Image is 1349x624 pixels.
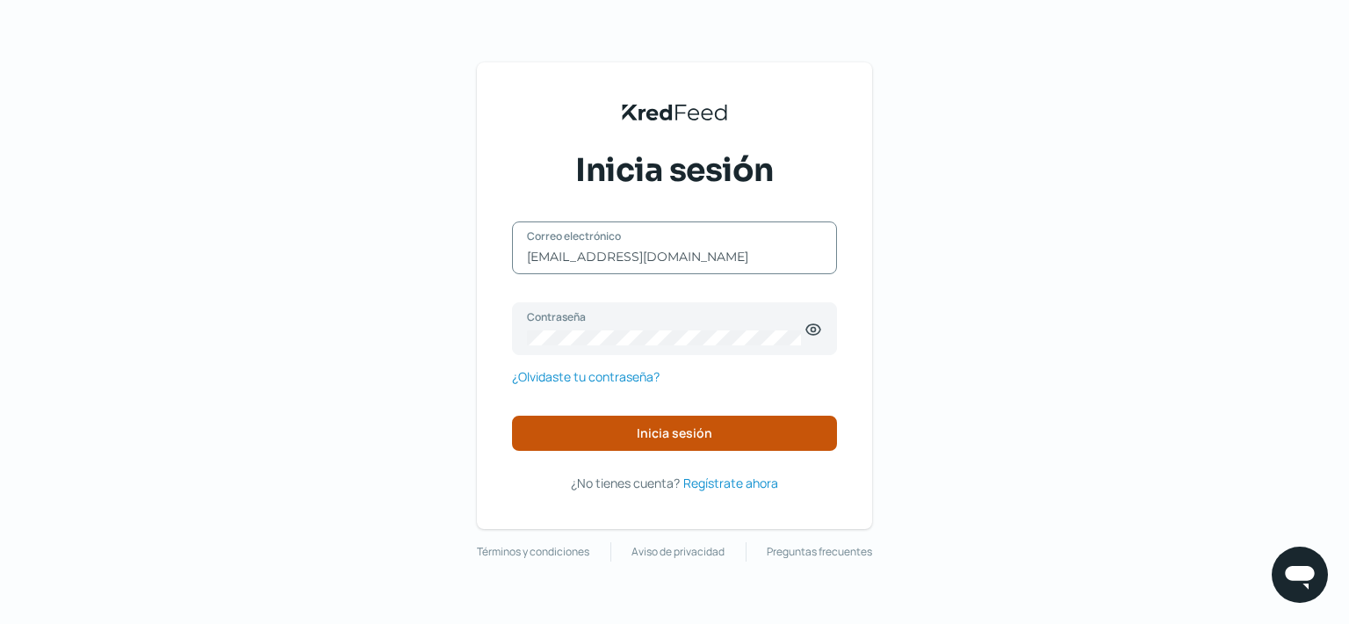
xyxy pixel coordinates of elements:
a: Preguntas frecuentes [767,542,872,562]
span: ¿No tienes cuenta? [571,475,680,491]
span: Inicia sesión [575,149,774,192]
button: Inicia sesión [512,416,837,451]
a: Términos y condiciones [477,542,589,562]
img: chatIcon [1282,557,1317,592]
label: Correo electrónico [527,229,804,243]
span: Inicia sesión [637,427,712,439]
a: Aviso de privacidad [631,542,725,562]
a: ¿Olvidaste tu contraseña? [512,366,660,388]
label: Contraseña [527,309,804,324]
a: Regístrate ahora [683,472,778,494]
